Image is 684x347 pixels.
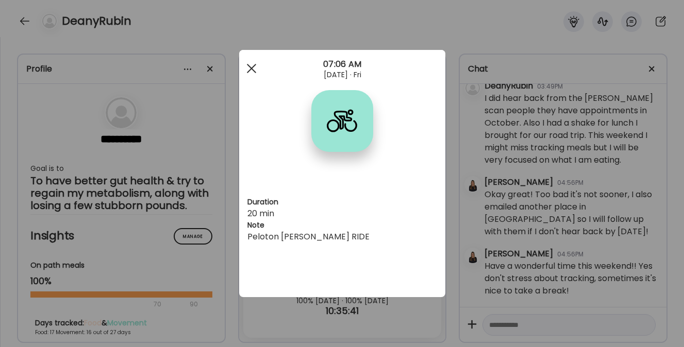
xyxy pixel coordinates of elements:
[247,207,437,243] div: 20 min
[247,220,437,231] h3: Note
[247,231,437,243] div: Peloton [PERSON_NAME] RIDE
[239,58,445,71] div: 07:06 AM
[239,71,445,79] div: [DATE] · Fri
[247,197,437,207] h3: Duration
